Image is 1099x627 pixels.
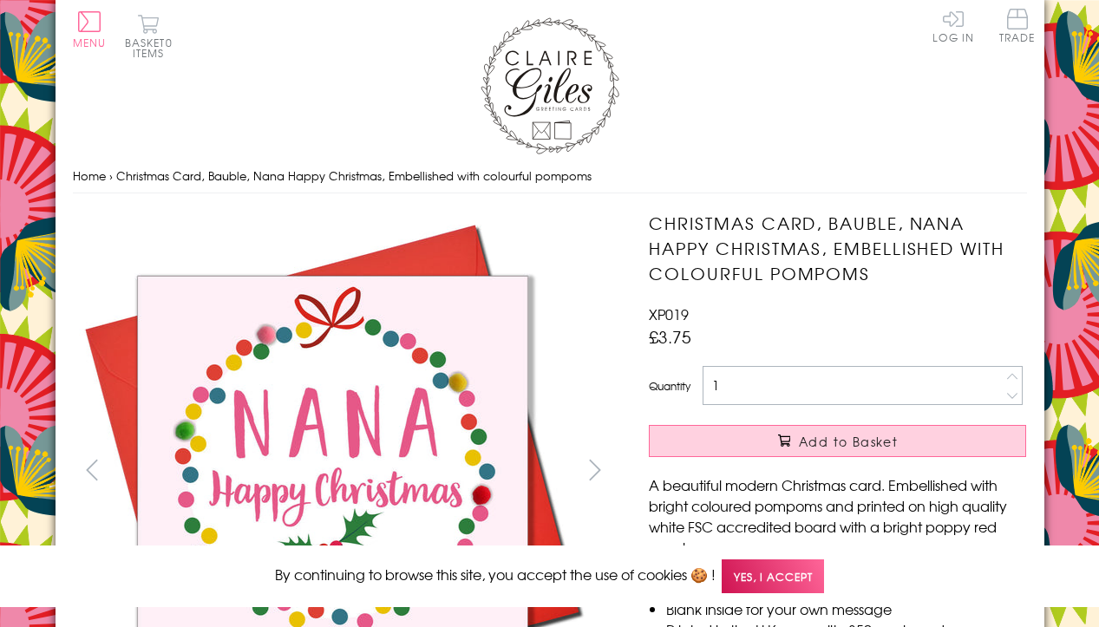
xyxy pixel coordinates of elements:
[481,17,619,154] img: Claire Giles Greetings Cards
[125,14,173,58] button: Basket0 items
[799,433,898,450] span: Add to Basket
[73,11,107,48] button: Menu
[649,378,690,394] label: Quantity
[575,450,614,489] button: next
[649,474,1026,558] p: A beautiful modern Christmas card. Embellished with bright coloured pompoms and printed on high q...
[73,35,107,50] span: Menu
[133,35,173,61] span: 0 items
[999,9,1036,46] a: Trade
[109,167,113,184] span: ›
[116,167,592,184] span: Christmas Card, Bauble, Nana Happy Christmas, Embellished with colourful pompoms
[73,159,1027,194] nav: breadcrumbs
[999,9,1036,42] span: Trade
[649,211,1026,285] h1: Christmas Card, Bauble, Nana Happy Christmas, Embellished with colourful pompoms
[666,598,1026,619] li: Blank inside for your own message
[73,450,112,489] button: prev
[649,304,689,324] span: XP019
[73,167,106,184] a: Home
[649,324,691,349] span: £3.75
[649,425,1026,457] button: Add to Basket
[722,559,824,593] span: Yes, I accept
[932,9,974,42] a: Log In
